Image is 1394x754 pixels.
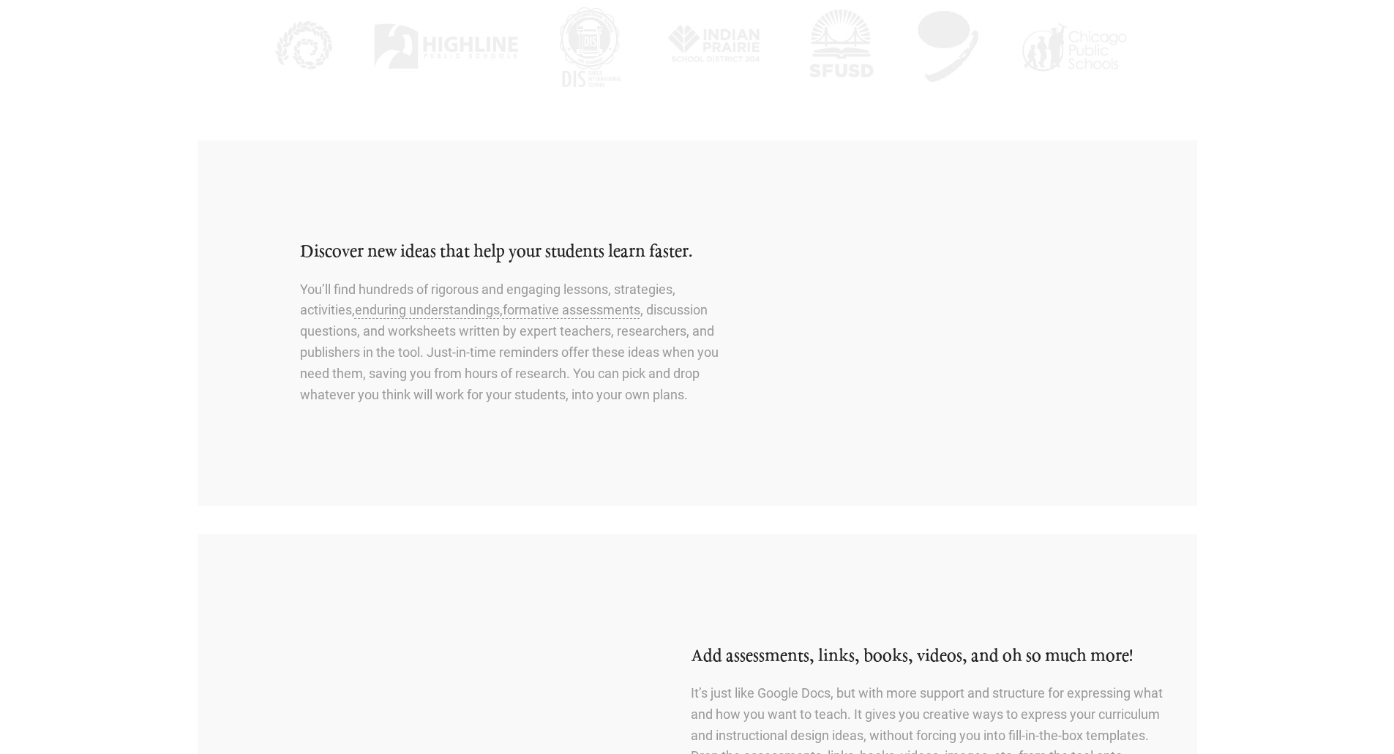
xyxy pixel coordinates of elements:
[691,645,1174,669] h2: Add assessments, links, books, videos, and oh so much more!
[503,302,640,317] span: formative assessments
[660,3,770,91] img: IPSD.jpg
[372,3,519,91] img: Highline.jpg
[912,3,985,91] img: AGK.jpg
[300,241,742,265] h2: Discover new ideas that help your students learn faster.
[804,3,877,91] img: SFUSD.jpg
[300,279,742,406] p: You’ll find hundreds of rigorous and engaging lessons, strategies, activities, , , discussion que...
[553,3,626,91] img: DIS.jpg
[266,3,339,91] img: KPPCS.jpg
[1019,3,1128,91] img: CPS.jpg
[355,302,500,317] span: enduring understandings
